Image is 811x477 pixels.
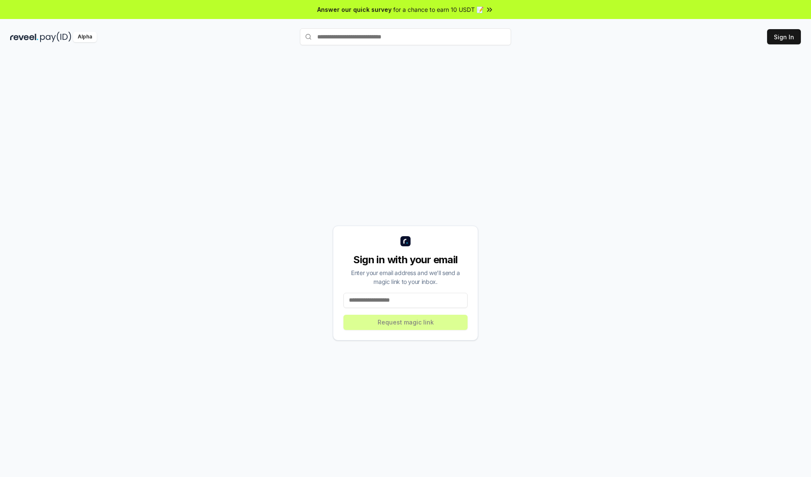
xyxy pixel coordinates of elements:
span: for a chance to earn 10 USDT 📝 [393,5,484,14]
img: logo_small [400,236,411,246]
img: pay_id [40,32,71,42]
button: Sign In [767,29,801,44]
span: Answer our quick survey [317,5,392,14]
div: Alpha [73,32,97,42]
div: Enter your email address and we’ll send a magic link to your inbox. [343,268,468,286]
div: Sign in with your email [343,253,468,267]
img: reveel_dark [10,32,38,42]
